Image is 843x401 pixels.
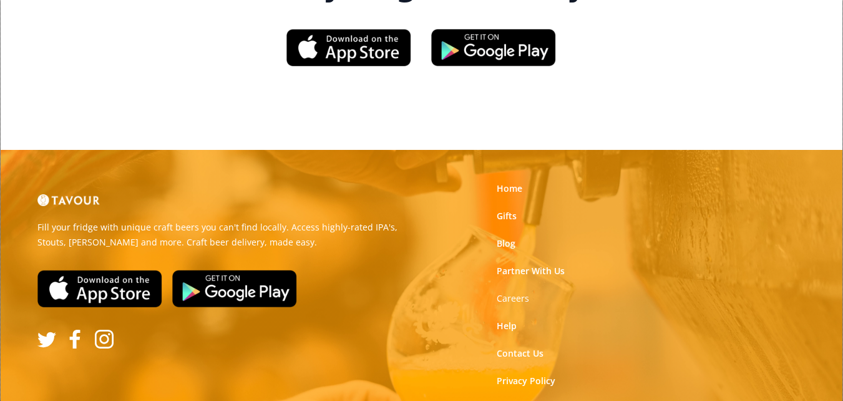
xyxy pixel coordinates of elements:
[497,292,529,305] a: Careers
[497,210,517,222] a: Gifts
[37,220,412,250] p: Fill your fridge with unique craft beers you can't find locally. Access highly-rated IPA's, Stout...
[497,320,517,332] a: Help
[497,265,565,277] a: Partner With Us
[497,182,522,195] a: Home
[497,237,515,250] a: Blog
[497,375,555,387] a: Privacy Policy
[497,347,543,360] a: Contact Us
